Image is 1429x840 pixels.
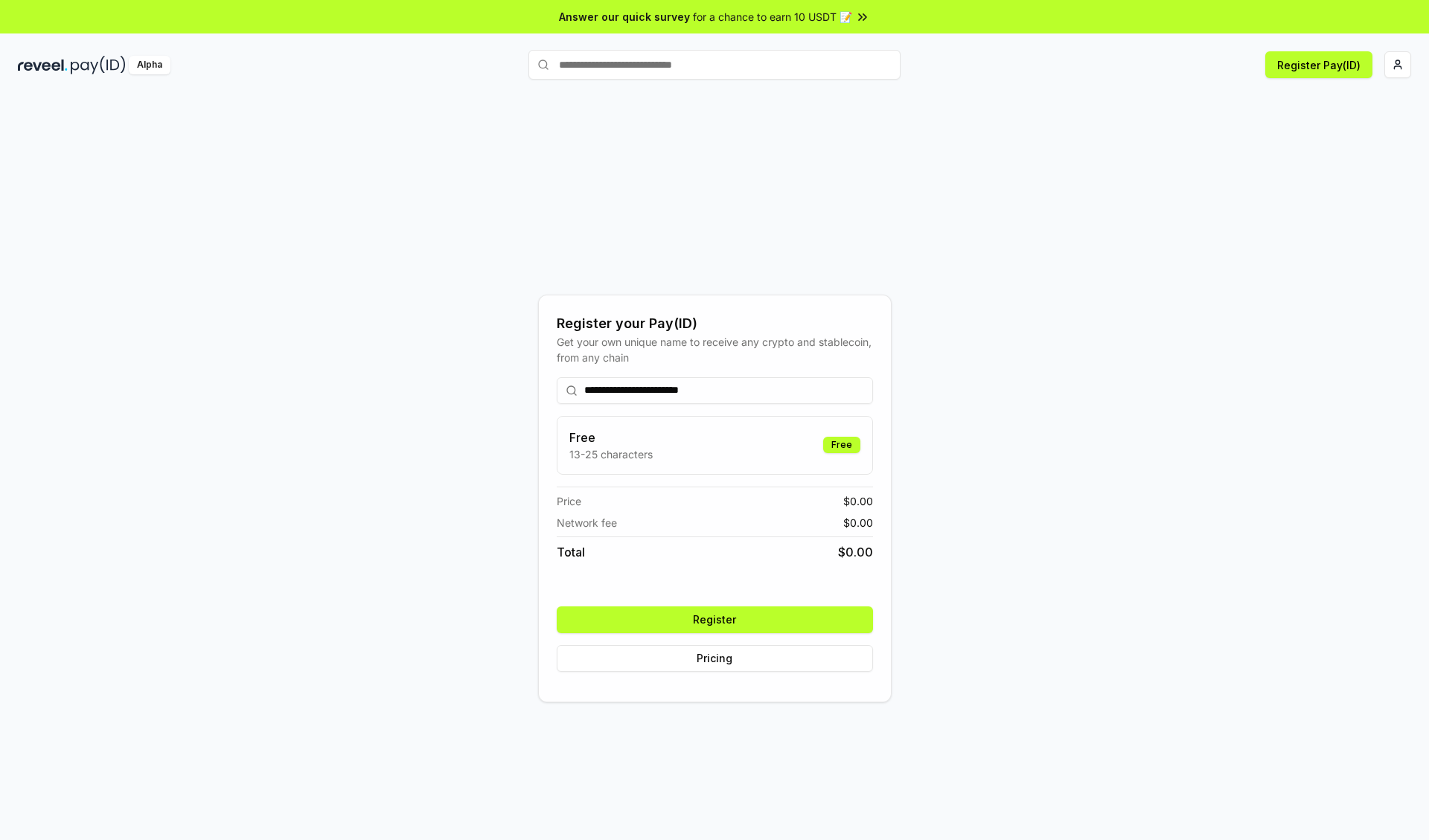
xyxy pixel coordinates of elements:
[18,56,68,74] img: reveel_dark
[129,56,170,74] div: Alpha
[71,56,126,74] img: pay_id
[557,515,617,530] span: Network fee
[557,313,873,334] div: Register your Pay(ID)
[1265,51,1372,78] button: Register Pay(ID)
[557,645,873,672] button: Pricing
[569,446,653,462] p: 13-25 characters
[557,606,873,633] button: Register
[843,515,873,530] span: $ 0.00
[838,543,873,561] span: $ 0.00
[557,543,585,561] span: Total
[843,493,873,509] span: $ 0.00
[559,9,690,25] span: Answer our quick survey
[823,437,860,453] div: Free
[693,9,852,25] span: for a chance to earn 10 USDT 📝
[557,334,873,365] div: Get your own unique name to receive any crypto and stablecoin, from any chain
[557,493,581,509] span: Price
[569,429,653,446] h3: Free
